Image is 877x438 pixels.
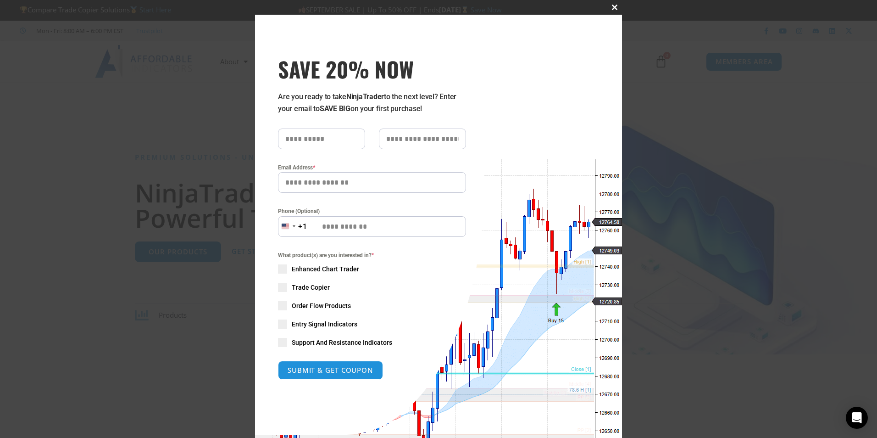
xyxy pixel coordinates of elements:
[278,320,466,329] label: Entry Signal Indicators
[278,56,466,82] h3: SAVE 20% NOW
[278,264,466,274] label: Enhanced Chart Trader
[292,320,357,329] span: Entry Signal Indicators
[278,251,466,260] span: What product(s) are you interested in?
[320,104,350,113] strong: SAVE BIG
[298,221,307,233] div: +1
[346,92,384,101] strong: NinjaTrader
[292,338,392,347] span: Support And Resistance Indicators
[278,338,466,347] label: Support And Resistance Indicators
[278,361,383,380] button: SUBMIT & GET COUPON
[278,91,466,115] p: Are you ready to take to the next level? Enter your email to on your first purchase!
[278,216,307,237] button: Selected country
[278,301,466,310] label: Order Flow Products
[292,264,359,274] span: Enhanced Chart Trader
[292,301,351,310] span: Order Flow Products
[278,207,466,216] label: Phone (Optional)
[292,283,330,292] span: Trade Copier
[278,283,466,292] label: Trade Copier
[278,163,466,172] label: Email Address
[846,407,868,429] div: Open Intercom Messenger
